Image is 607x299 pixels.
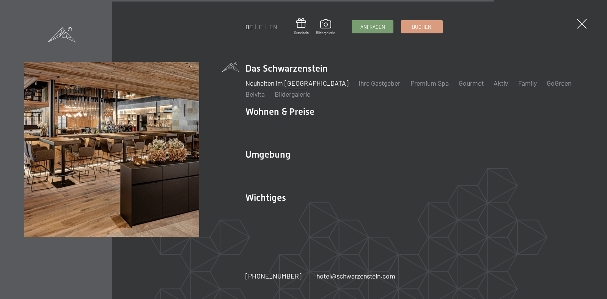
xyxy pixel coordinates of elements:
a: Premium Spa [410,79,449,87]
a: [PHONE_NUMBER] [245,271,302,281]
a: Neuheiten im [GEOGRAPHIC_DATA] [245,79,349,87]
a: hotel@schwarzenstein.com [316,271,395,281]
a: DE [245,23,253,30]
span: [PHONE_NUMBER] [245,272,302,280]
a: Ihre Gastgeber [359,79,400,87]
span: Gutschein [294,31,309,35]
a: Bildergalerie [316,19,335,35]
a: Buchen [401,20,442,33]
a: Anfragen [352,20,393,33]
a: Family [518,79,537,87]
span: Buchen [412,23,431,30]
a: Aktiv [494,79,508,87]
a: GoGreen [547,79,571,87]
a: Belvita [245,90,265,98]
span: Anfragen [360,23,385,30]
a: Bildergalerie [275,90,310,98]
a: EN [269,23,277,30]
a: IT [259,23,264,30]
a: Gourmet [459,79,484,87]
span: Bildergalerie [316,31,335,35]
a: Gutschein [294,18,309,35]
